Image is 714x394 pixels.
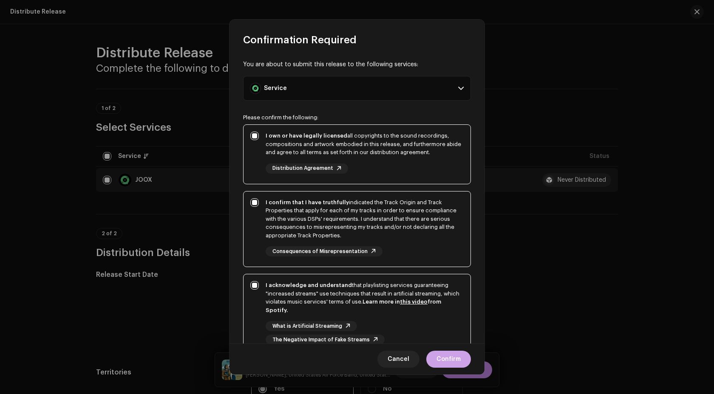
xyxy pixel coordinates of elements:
[272,324,342,329] span: What is Artificial Streaming
[266,282,352,288] strong: I acknowledge and understand
[400,299,428,304] a: this video
[272,337,370,343] span: The Negative Impact of Fake Streams
[266,281,464,314] div: that playlisting services guaranteeing "increased streams" use techniques that result in artifici...
[243,114,471,121] div: Please confirm the following:
[266,198,464,240] div: indicated the Track Origin and Track Properties that apply for each of my tracks in order to ensu...
[243,60,471,69] div: You are about to submit this release to the following services:
[243,33,357,47] span: Confirmation Required
[272,249,368,254] span: Consequences of Misrepresentation
[243,124,471,184] p-togglebutton: I own or have legally licensedall copyrights to the sound recordings, compositions and artwork em...
[436,351,461,368] span: Confirm
[243,191,471,267] p-togglebutton: I confirm that I have truthfullyindicated the Track Origin and Track Properties that apply for ea...
[388,351,409,368] span: Cancel
[272,166,333,171] span: Distribution Agreement
[377,351,419,368] button: Cancel
[266,200,349,205] strong: I confirm that I have truthfully
[266,299,441,313] strong: Learn more in from Spotify.
[266,132,464,157] div: all copyrights to the sound recordings, compositions and artwork embodied in this release, and fu...
[243,274,471,355] p-togglebutton: I acknowledge and understandthat playlisting services guaranteeing "increased streams" use techni...
[243,76,471,101] p-accordion-header: Service
[264,85,287,92] div: Service
[266,133,347,138] strong: I own or have legally licensed
[426,351,471,368] button: Confirm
